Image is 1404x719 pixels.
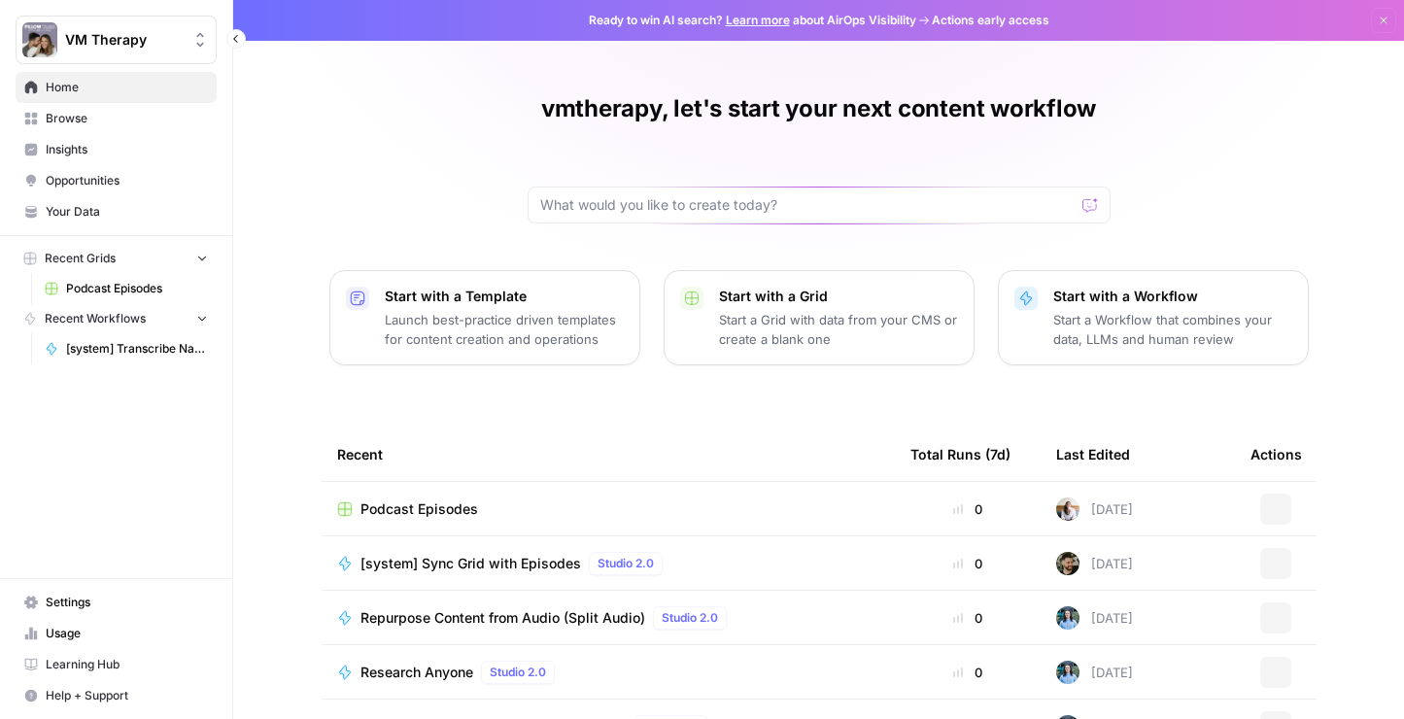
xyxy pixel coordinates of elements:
img: 666tjmz2b09pxmubiifn3j63vmfc [1056,497,1079,521]
img: VM Therapy Logo [22,22,57,57]
a: Learn more [726,13,790,27]
img: 4cjovsdt7jh7og8qs2b3rje2pqfw [1056,606,1079,630]
a: Your Data [16,196,217,227]
button: Recent Workflows [16,304,217,333]
button: Recent Grids [16,244,217,273]
p: Start with a Template [385,287,624,306]
p: Start a Grid with data from your CMS or create a blank one [719,310,958,349]
span: [system] Transcribe Name and Speakers [66,340,208,358]
a: [system] Sync Grid with EpisodesStudio 2.0 [337,552,879,575]
a: Browse [16,103,217,134]
div: 0 [910,554,1025,573]
img: f39w6lxpi88235edjobsm8h8aawo [1056,552,1079,575]
img: 4cjovsdt7jh7og8qs2b3rje2pqfw [1056,661,1079,684]
span: Home [46,79,208,96]
span: Browse [46,110,208,127]
a: Usage [16,618,217,649]
a: Home [16,72,217,103]
a: Learning Hub [16,649,217,680]
div: [DATE] [1056,497,1133,521]
a: Insights [16,134,217,165]
span: Insights [46,141,208,158]
div: Actions [1250,428,1302,481]
div: Last Edited [1056,428,1130,481]
button: Help + Support [16,680,217,711]
div: [DATE] [1056,552,1133,575]
div: [DATE] [1056,661,1133,684]
div: Total Runs (7d) [910,428,1010,481]
span: Usage [46,625,208,642]
span: Podcast Episodes [66,280,208,297]
span: Help + Support [46,687,208,704]
a: Opportunities [16,165,217,196]
span: Recent Grids [45,250,116,267]
button: Start with a WorkflowStart a Workflow that combines your data, LLMs and human review [998,270,1309,365]
p: Start with a Grid [719,287,958,306]
span: Research Anyone [360,663,473,682]
p: Launch best-practice driven templates for content creation and operations [385,310,624,349]
a: [system] Transcribe Name and Speakers [36,333,217,364]
span: Settings [46,594,208,611]
h1: vmtherapy, let's start your next content workflow [541,93,1096,124]
a: Repurpose Content from Audio (Split Audio)Studio 2.0 [337,606,879,630]
span: Studio 2.0 [662,609,718,627]
span: Studio 2.0 [598,555,654,572]
div: [DATE] [1056,606,1133,630]
span: VM Therapy [65,30,183,50]
input: What would you like to create today? [540,195,1075,215]
span: Learning Hub [46,656,208,673]
span: Podcast Episodes [360,499,478,519]
span: Opportunities [46,172,208,189]
span: [system] Sync Grid with Episodes [360,554,581,573]
a: Podcast Episodes [36,273,217,304]
div: 0 [910,608,1025,628]
a: Settings [16,587,217,618]
div: 0 [910,499,1025,519]
p: Start a Workflow that combines your data, LLMs and human review [1053,310,1292,349]
button: Workspace: VM Therapy [16,16,217,64]
span: Actions early access [932,12,1049,29]
button: Start with a GridStart a Grid with data from your CMS or create a blank one [664,270,975,365]
span: Studio 2.0 [490,664,546,681]
span: Your Data [46,203,208,221]
span: Recent Workflows [45,310,146,327]
span: Ready to win AI search? about AirOps Visibility [589,12,916,29]
p: Start with a Workflow [1053,287,1292,306]
div: Recent [337,428,879,481]
div: 0 [910,663,1025,682]
a: Research AnyoneStudio 2.0 [337,661,879,684]
button: Start with a TemplateLaunch best-practice driven templates for content creation and operations [329,270,640,365]
span: Repurpose Content from Audio (Split Audio) [360,608,645,628]
a: Podcast Episodes [337,499,879,519]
